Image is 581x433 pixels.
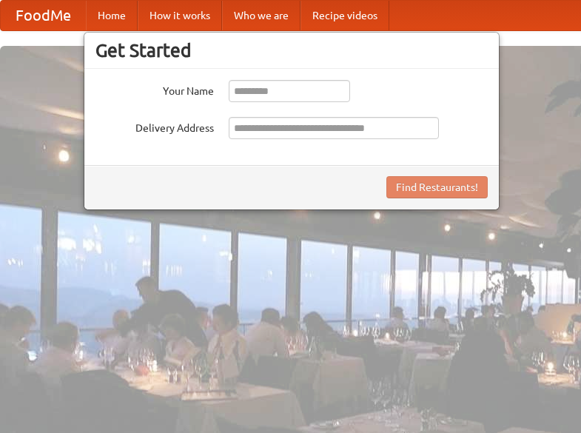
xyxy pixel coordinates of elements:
[386,176,488,198] button: Find Restaurants!
[222,1,300,30] a: Who we are
[95,117,214,135] label: Delivery Address
[300,1,389,30] a: Recipe videos
[138,1,222,30] a: How it works
[95,80,214,98] label: Your Name
[95,39,488,61] h3: Get Started
[1,1,86,30] a: FoodMe
[86,1,138,30] a: Home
